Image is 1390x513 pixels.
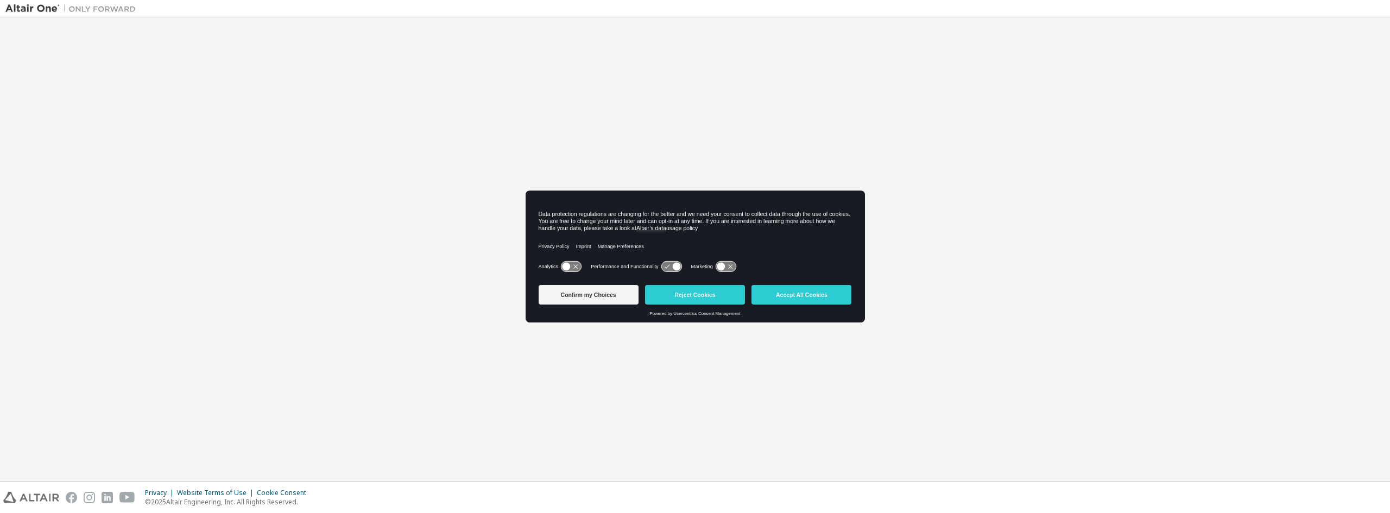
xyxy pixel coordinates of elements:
p: © 2025 Altair Engineering, Inc. All Rights Reserved. [145,497,313,506]
img: youtube.svg [119,492,135,503]
div: Privacy [145,489,177,497]
div: Cookie Consent [257,489,313,497]
img: instagram.svg [84,492,95,503]
div: Website Terms of Use [177,489,257,497]
img: altair_logo.svg [3,492,59,503]
img: linkedin.svg [102,492,113,503]
img: Altair One [5,3,141,14]
img: facebook.svg [66,492,77,503]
